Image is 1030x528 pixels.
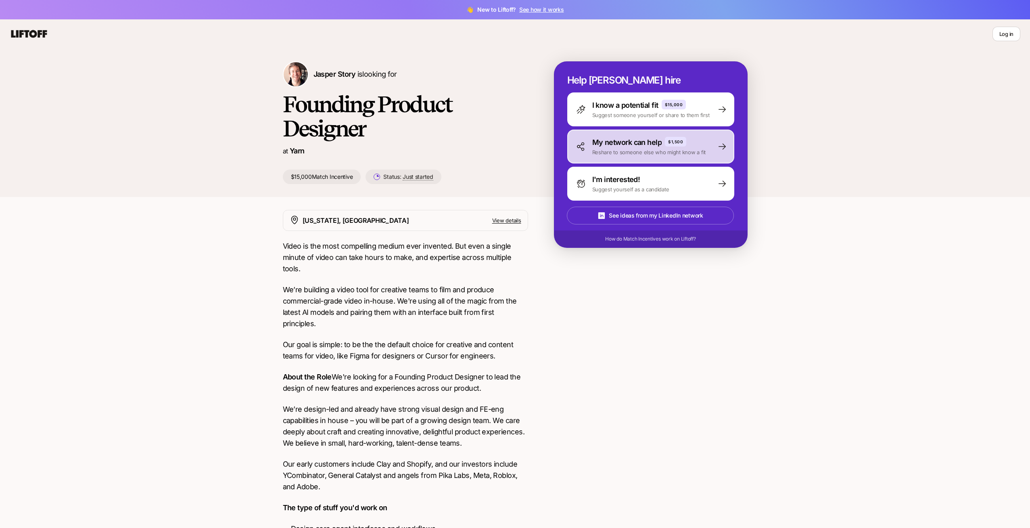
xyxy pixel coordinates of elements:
[283,373,332,381] strong: About the Role
[283,371,528,394] p: We're looking for a Founding Product Designer to lead the design of new features and experiences ...
[283,170,361,184] p: $15,000 Match Incentive
[609,211,703,220] p: See ideas from my LinkedIn network
[283,92,528,140] h1: Founding Product Designer
[665,101,683,108] p: $15,000
[283,146,288,156] p: at
[605,235,696,243] p: How do Match Incentives work on Liftoff?
[592,100,658,111] p: I know a potential fit
[284,62,308,86] img: Jasper Story
[283,404,528,449] p: We’re design-led and already have strong visual design and FE-eng capabilities in house – you wil...
[283,241,528,274] p: Video is the most compelling medium ever invented. But even a single minute of video can take hou...
[403,173,433,180] span: Just started
[668,138,683,145] p: $1,500
[313,69,397,80] p: is looking for
[383,172,433,182] p: Status:
[592,111,710,119] p: Suggest someone yourself or share to them first
[290,147,305,155] a: Yarn
[567,75,734,86] p: Help [PERSON_NAME] hire
[283,284,528,329] p: We’re building a video tool for creative teams to film and produce commercial-grade video in-hous...
[466,5,564,15] span: 👋 New to Liftoff?
[519,6,564,13] a: See how it works
[283,503,387,512] strong: The type of stuff you'd work on
[592,148,706,156] p: Reshare to someone else who might know a fit
[492,216,521,224] p: View details
[592,174,640,185] p: I'm interested!
[992,27,1020,41] button: Log in
[567,207,734,224] button: See ideas from my LinkedIn network
[592,137,662,148] p: My network can help
[283,459,528,492] p: Our early customers include Clay and Shopify, and our investors include YCombinator, General Cata...
[303,215,409,226] p: [US_STATE], [GEOGRAPHIC_DATA]
[313,70,356,78] span: Jasper Story
[283,339,528,362] p: Our goal is simple: to be the the default choice for creative and content teams for video, like F...
[592,185,669,193] p: Suggest yourself as a candidate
